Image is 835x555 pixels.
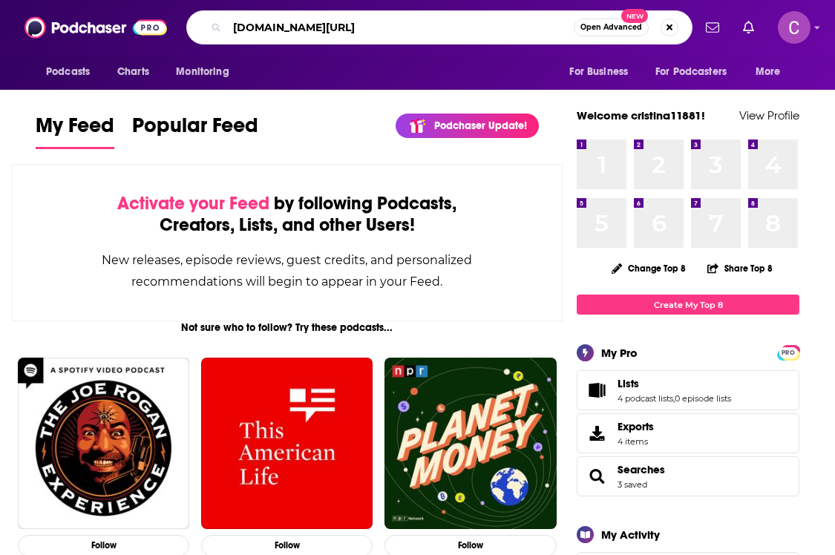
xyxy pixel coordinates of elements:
[132,113,258,149] a: Popular Feed
[778,11,811,44] button: Show profile menu
[117,192,269,214] span: Activate your Feed
[601,346,638,360] div: My Pro
[745,58,799,86] button: open menu
[737,15,760,40] a: Show notifications dropdown
[582,466,612,487] a: Searches
[201,358,373,529] img: This American Life
[778,11,811,44] span: Logged in as cristina11881
[700,15,725,40] a: Show notifications dropdown
[618,436,654,447] span: 4 items
[618,463,665,476] a: Searches
[24,13,167,42] img: Podchaser - Follow, Share and Rate Podcasts
[618,377,731,390] a: Lists
[46,62,90,82] span: Podcasts
[227,16,574,39] input: Search podcasts, credits, & more...
[569,62,628,82] span: For Business
[739,108,799,122] a: View Profile
[675,393,731,404] a: 0 episode lists
[577,370,799,410] span: Lists
[580,24,642,31] span: Open Advanced
[779,347,797,358] span: PRO
[621,9,648,23] span: New
[36,58,109,86] button: open menu
[618,393,673,404] a: 4 podcast lists
[87,249,488,292] div: New releases, episode reviews, guest credits, and personalized recommendations will begin to appe...
[601,528,660,542] div: My Activity
[673,393,675,404] span: ,
[36,113,114,147] span: My Feed
[577,456,799,496] span: Searches
[559,58,646,86] button: open menu
[618,377,639,390] span: Lists
[577,413,799,453] a: Exports
[87,193,488,236] div: by following Podcasts, Creators, Lists, and other Users!
[12,321,563,334] div: Not sure who to follow? Try these podcasts...
[108,58,158,86] a: Charts
[646,58,748,86] button: open menu
[779,347,797,358] a: PRO
[176,62,229,82] span: Monitoring
[117,62,149,82] span: Charts
[18,358,189,529] img: The Joe Rogan Experience
[36,113,114,149] a: My Feed
[582,380,612,401] a: Lists
[582,423,612,444] span: Exports
[618,420,654,433] span: Exports
[655,62,727,82] span: For Podcasters
[756,62,781,82] span: More
[577,108,705,122] a: Welcome cristina11881!
[603,259,695,277] button: Change Top 8
[384,358,556,529] img: Planet Money
[186,10,692,45] div: Search podcasts, credits, & more...
[618,479,647,490] a: 3 saved
[434,119,527,132] p: Podchaser Update!
[778,11,811,44] img: User Profile
[574,19,649,36] button: Open AdvancedNew
[132,113,258,147] span: Popular Feed
[707,254,773,283] button: Share Top 8
[577,295,799,315] a: Create My Top 8
[166,58,248,86] button: open menu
